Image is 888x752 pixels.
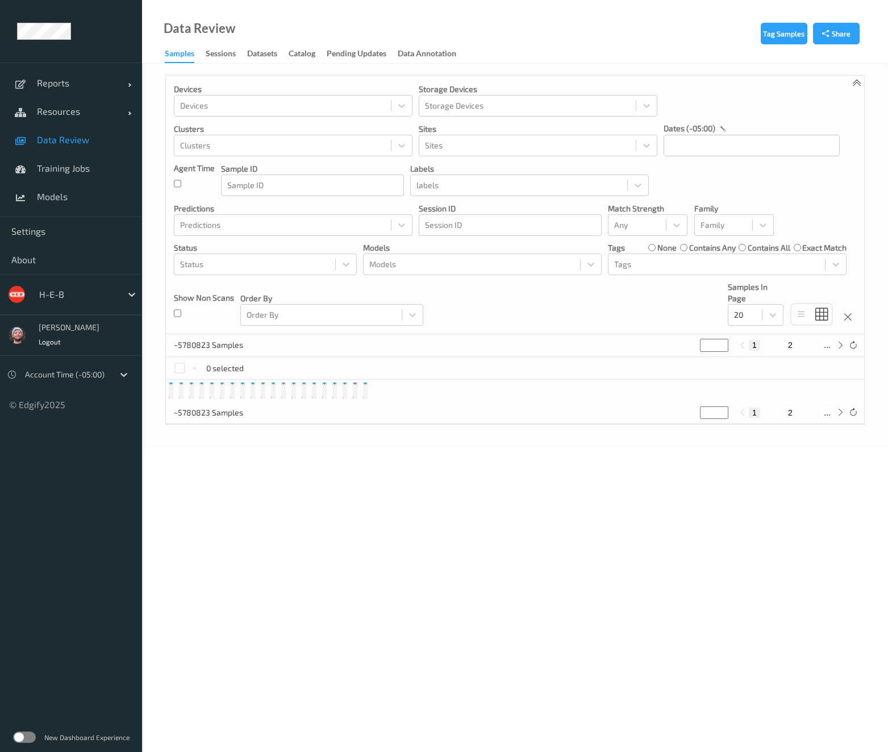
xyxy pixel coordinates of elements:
[327,48,386,62] div: Pending Updates
[608,203,687,214] p: Match Strength
[221,163,404,175] p: Sample ID
[206,48,236,62] div: Sessions
[694,203,774,214] p: Family
[174,339,259,351] p: ~5780823 Samples
[761,23,807,44] button: Tag Samples
[165,46,206,63] a: Samples
[174,163,215,174] p: Agent Time
[657,242,677,254] label: none
[363,242,602,254] p: Models
[728,281,783,304] p: Samples In Page
[174,292,234,304] p: Show Non Scans
[748,242,790,254] label: contains all
[240,293,423,304] p: Order By
[289,46,327,62] a: Catalog
[174,203,412,214] p: Predictions
[749,408,760,418] button: 1
[664,123,715,134] p: dates (-05:00)
[820,408,834,418] button: ...
[165,48,194,63] div: Samples
[174,84,412,95] p: Devices
[206,363,244,374] p: 0 selected
[608,242,625,254] p: Tags
[164,23,235,34] div: Data Review
[749,340,760,350] button: 1
[419,123,657,135] p: Sites
[247,46,289,62] a: Datasets
[820,340,834,350] button: ...
[398,48,456,62] div: Data Annotation
[174,242,357,254] p: Status
[785,408,796,418] button: 2
[785,340,796,350] button: 2
[419,84,657,95] p: Storage Devices
[174,407,259,418] p: ~5780823 Samples
[247,48,277,62] div: Datasets
[327,46,398,62] a: Pending Updates
[174,123,412,135] p: Clusters
[813,23,860,44] button: Share
[398,46,468,62] a: Data Annotation
[689,242,736,254] label: contains any
[802,242,847,254] label: exact match
[289,48,315,62] div: Catalog
[410,163,649,175] p: labels
[206,46,247,62] a: Sessions
[419,203,602,214] p: Session ID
